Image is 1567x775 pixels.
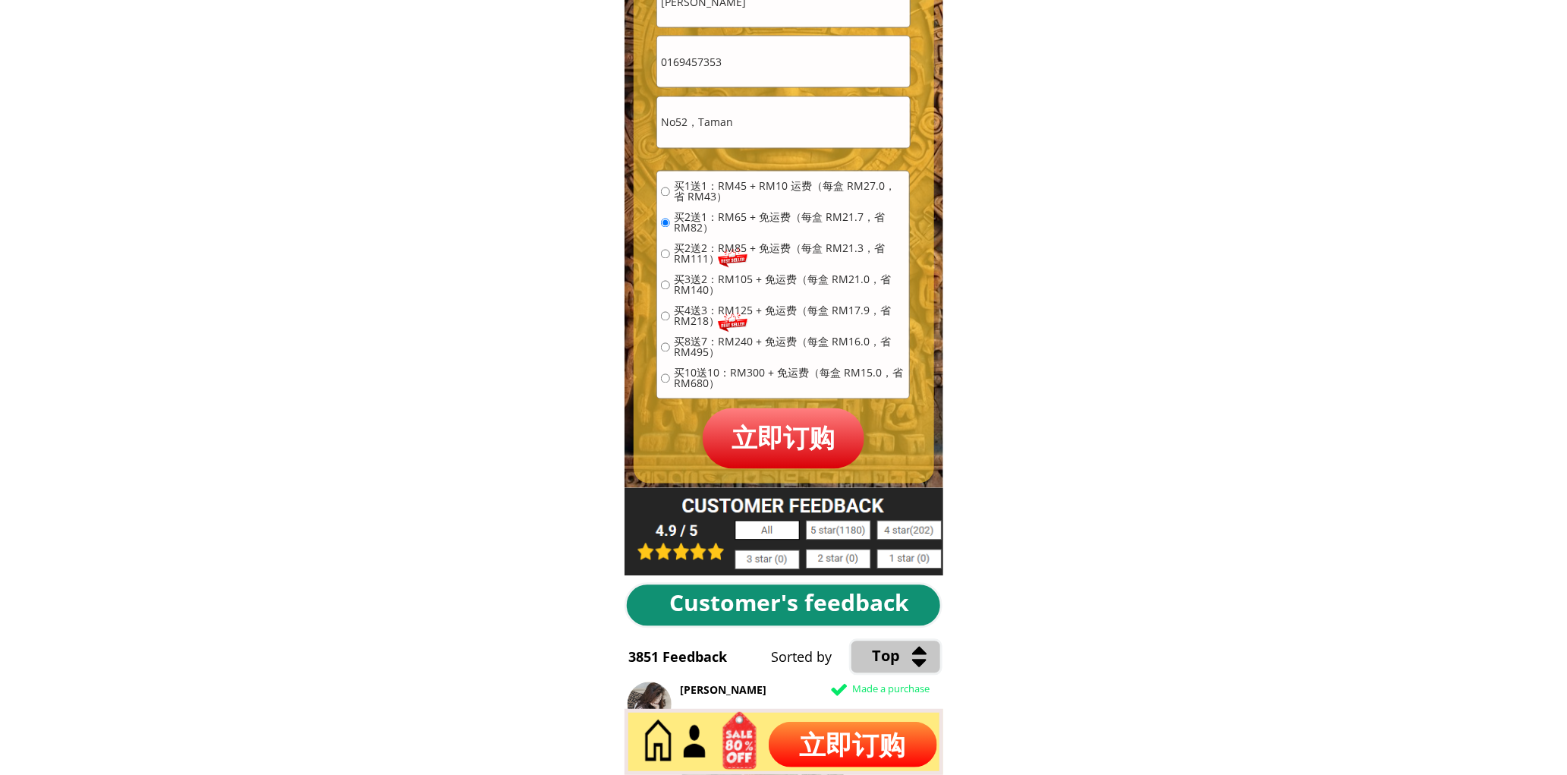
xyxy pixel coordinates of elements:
span: 买4送3：RM125 + 免运费（每盒 RM17.9，省 RM218） [674,306,905,327]
input: 地址 [657,97,909,148]
p: 立即订购 [769,722,937,767]
div: Customer's feedback [669,585,921,622]
span: 买1送1：RM45 + RM10 运费（每盒 RM27.0，省 RM43） [674,181,905,203]
p: 立即订购 [703,408,865,468]
div: 3851 Feedback [629,647,749,669]
div: [PERSON_NAME] [680,682,1036,699]
span: 买10送10：RM300 + 免运费（每盒 RM15.0，省 RM680） [674,368,905,389]
span: 买2送1：RM65 + 免运费（每盒 RM21.7，省 RM82） [674,213,905,234]
div: Sorted by [772,647,1128,669]
span: 买3送2：RM105 + 免运费（每盒 RM21.0，省 RM140） [674,275,905,296]
span: 买8送7：RM240 + 免运费（每盒 RM16.0，省 RM495） [674,337,905,358]
span: 买2送2：RM85 + 免运费（每盒 RM21.3，省 RM111） [674,244,905,265]
div: Made a purchase [853,682,1015,698]
input: 电话 [657,36,909,87]
div: Top [873,644,1009,669]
